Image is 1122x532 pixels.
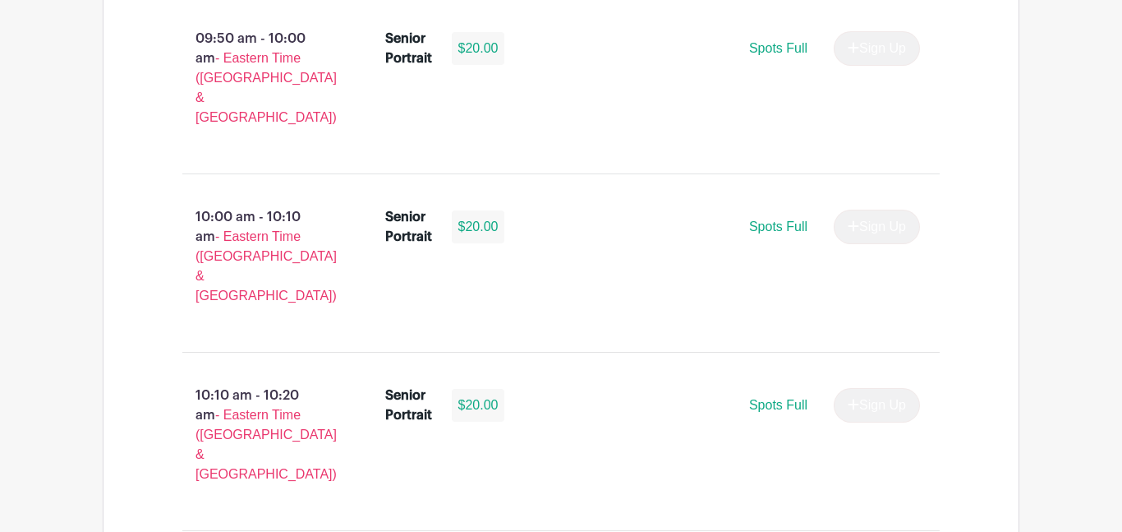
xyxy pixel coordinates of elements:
p: 09:50 am - 10:00 am [156,22,359,134]
span: - Eastern Time ([GEOGRAPHIC_DATA] & [GEOGRAPHIC_DATA]) [195,229,337,303]
span: - Eastern Time ([GEOGRAPHIC_DATA] & [GEOGRAPHIC_DATA]) [195,51,337,124]
div: $20.00 [452,210,505,243]
span: Spots Full [749,41,807,55]
div: Senior Portrait [385,29,432,68]
p: 10:10 am - 10:20 am [156,379,359,491]
div: Senior Portrait [385,207,432,247]
div: Senior Portrait [385,386,432,425]
span: - Eastern Time ([GEOGRAPHIC_DATA] & [GEOGRAPHIC_DATA]) [195,408,337,481]
div: $20.00 [452,32,505,65]
p: 10:00 am - 10:10 am [156,201,359,312]
div: $20.00 [452,389,505,422]
span: Spots Full [749,220,807,234]
span: Spots Full [749,398,807,412]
